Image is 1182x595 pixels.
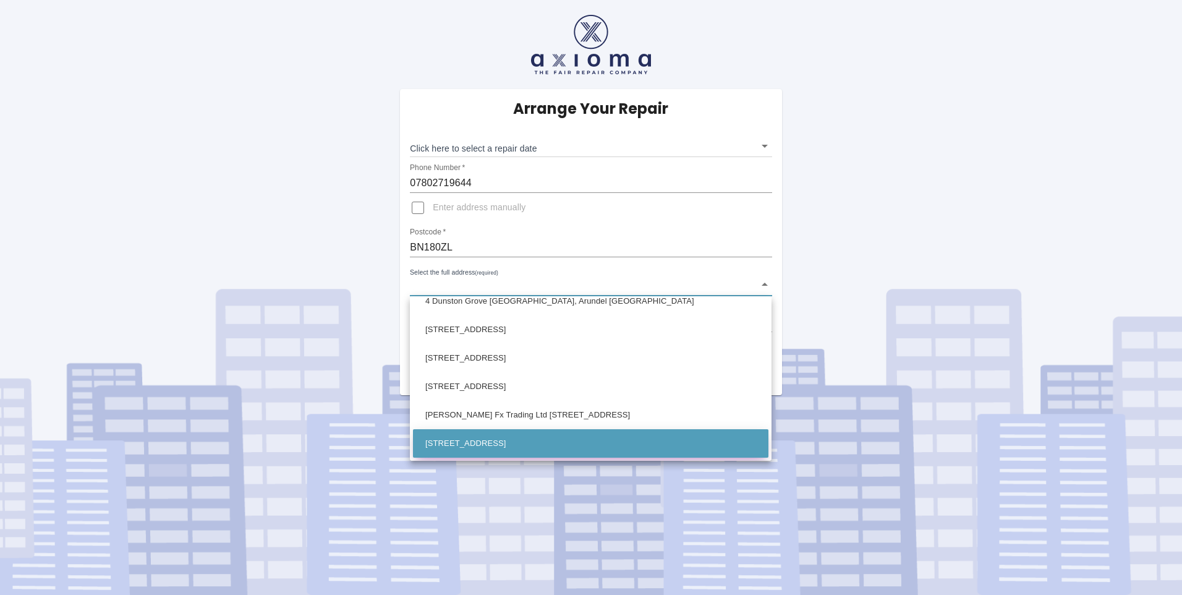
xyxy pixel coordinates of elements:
li: [STREET_ADDRESS] [413,429,768,458]
li: [STREET_ADDRESS] [413,372,768,401]
li: [PERSON_NAME] Fx Trading Ltd [STREET_ADDRESS] [413,401,768,429]
li: [STREET_ADDRESS] [413,344,768,372]
li: [STREET_ADDRESS] [413,315,768,344]
li: 4 Dunston Grove [GEOGRAPHIC_DATA], Arundel [GEOGRAPHIC_DATA] [413,287,768,315]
